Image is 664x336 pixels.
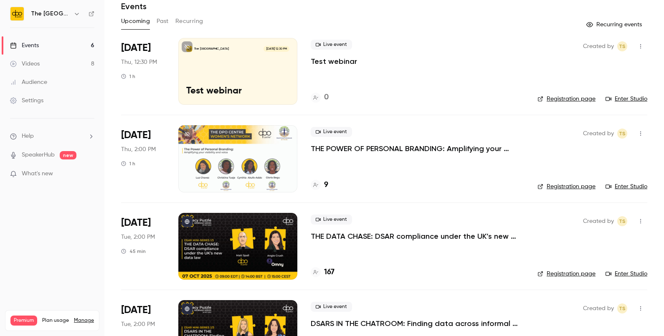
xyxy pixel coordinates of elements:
div: Audience [10,78,47,86]
span: Taylor Swann [617,129,627,139]
span: Premium [10,316,37,326]
button: Upcoming [121,15,150,28]
span: Thu, 2:00 PM [121,145,156,154]
span: Tue, 2:00 PM [121,233,155,241]
a: Enter Studio [606,270,647,278]
span: Taylor Swann [617,303,627,313]
span: TS [619,129,626,139]
a: Manage [74,317,94,324]
li: help-dropdown-opener [10,132,94,141]
span: [DATE] [121,129,151,142]
span: [DATE] 12:30 PM [264,46,289,52]
h6: The [GEOGRAPHIC_DATA] [31,10,70,18]
a: Test webinar [311,56,357,66]
span: Created by [583,216,614,226]
h4: 0 [324,92,329,103]
div: Settings [10,96,43,105]
span: Created by [583,41,614,51]
span: Help [22,132,34,141]
a: Enter Studio [606,95,647,103]
span: Live event [311,40,352,50]
a: Registration page [537,270,596,278]
span: [DATE] [121,41,151,55]
div: Oct 7 Tue, 2:00 PM (Europe/London) [121,213,165,280]
a: Registration page [537,95,596,103]
button: Past [157,15,169,28]
span: Plan usage [42,317,69,324]
span: Thu, 12:30 PM [121,58,157,66]
span: TS [619,41,626,51]
img: The DPO Centre [10,7,24,20]
div: 45 min [121,248,146,255]
span: Tue, 2:00 PM [121,320,155,328]
span: Live event [311,215,352,225]
a: 167 [311,267,335,278]
a: THE DATA CHASE: DSAR compliance under the UK’s new data law [311,231,524,241]
div: Events [10,41,39,50]
span: What's new [22,169,53,178]
span: [DATE] [121,303,151,317]
a: THE POWER OF PERSONAL BRANDING: Amplifying your visibility invoice [311,144,524,154]
div: 1 h [121,73,135,80]
span: new [60,151,76,159]
a: DSARS IN THE CHATROOM: Finding data across informal messaging channels [311,318,524,328]
div: Sep 25 Thu, 12:30 PM (Europe/London) [121,38,165,105]
span: Live event [311,302,352,312]
p: The [GEOGRAPHIC_DATA] [194,47,229,51]
p: Test webinar [186,86,289,97]
span: Live event [311,127,352,137]
div: Videos [10,60,40,68]
span: TS [619,216,626,226]
span: Created by [583,129,614,139]
span: Taylor Swann [617,41,627,51]
h1: Events [121,1,147,11]
button: Recurring [175,15,203,28]
a: Registration page [537,182,596,191]
a: SpeakerHub [22,151,55,159]
div: 1 h [121,160,135,167]
span: Created by [583,303,614,313]
a: 9 [311,179,328,191]
button: Recurring events [583,18,647,31]
h4: 9 [324,179,328,191]
a: Test webinar The [GEOGRAPHIC_DATA][DATE] 12:30 PMTest webinar [178,38,297,105]
span: TS [619,303,626,313]
span: Taylor Swann [617,216,627,226]
h4: 167 [324,267,335,278]
a: Enter Studio [606,182,647,191]
div: Oct 2 Thu, 2:00 PM (Europe/London) [121,125,165,192]
span: [DATE] [121,216,151,230]
a: 0 [311,92,329,103]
